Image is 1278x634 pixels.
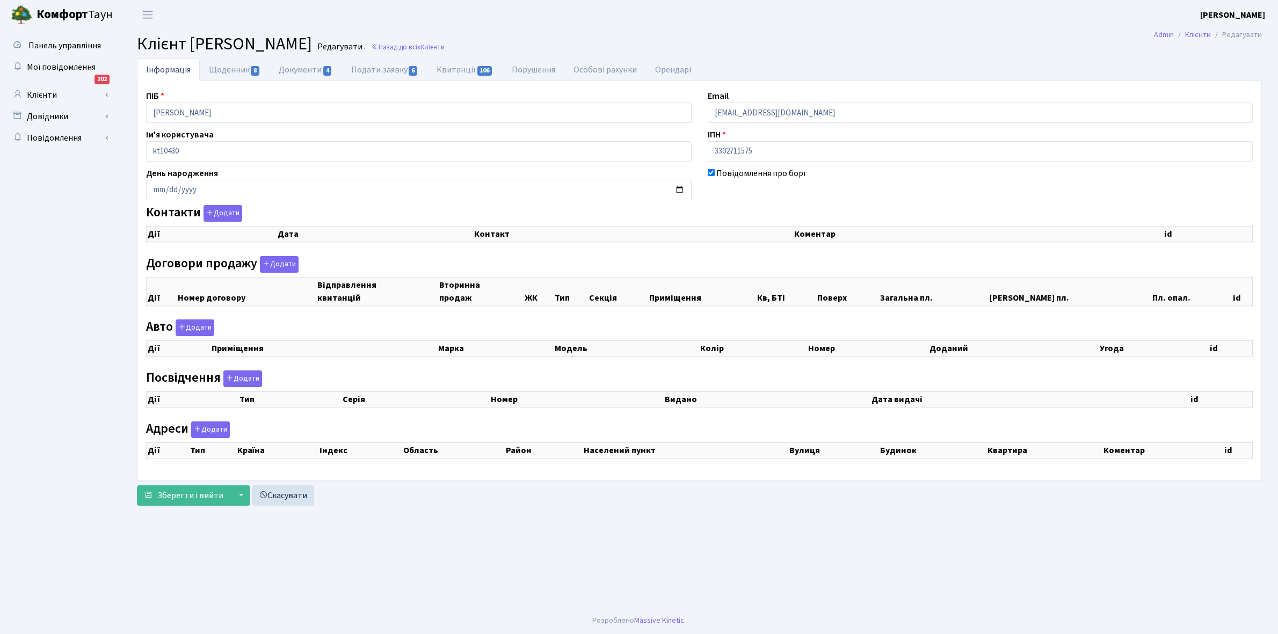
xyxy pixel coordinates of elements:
th: Кв, БТІ [756,277,816,305]
th: Номер [807,341,928,356]
label: Email [708,90,729,103]
label: Авто [146,319,214,336]
th: id [1189,391,1252,407]
span: Клієнти [420,42,445,52]
th: Загальна пл. [879,277,988,305]
label: День народження [146,167,218,180]
th: id [1209,341,1253,356]
a: Додати [221,368,262,387]
a: Скасувати [252,485,314,506]
button: Посвідчення [223,370,262,387]
a: Панель управління [5,35,113,56]
span: Зберегти і вийти [157,490,223,501]
th: Дії [147,277,177,305]
a: Інформація [137,59,200,81]
button: Зберегти і вийти [137,485,230,506]
button: Переключити навігацію [134,6,161,24]
li: Редагувати [1211,29,1262,41]
th: Вулиця [788,442,879,458]
th: Коментар [793,227,1164,242]
span: 4 [323,66,332,76]
small: Редагувати . [315,42,366,52]
a: Massive Kinetic [634,615,684,626]
th: Дії [147,227,277,242]
label: Адреси [146,421,230,438]
span: Клієнт [PERSON_NAME] [137,32,312,56]
button: Авто [176,319,214,336]
b: Комфорт [37,6,88,23]
th: Дата видачі [870,391,1190,407]
th: Дії [147,442,189,458]
th: Секція [588,277,648,305]
th: Номер договору [177,277,316,305]
a: Подати заявку [342,59,427,81]
a: [PERSON_NAME] [1200,9,1265,21]
span: 106 [477,66,492,76]
a: Додати [188,419,230,438]
th: id [1163,227,1252,242]
button: Договори продажу [260,256,299,273]
th: id [1223,442,1252,458]
th: Відправлення квитанцій [316,277,438,305]
span: Мої повідомлення [27,61,96,73]
span: Панель управління [28,40,101,52]
th: Колір [699,341,807,356]
th: Поверх [816,277,880,305]
th: Населений пункт [583,442,788,458]
th: ЖК [524,277,554,305]
label: Посвідчення [146,370,262,387]
th: Район [505,442,582,458]
th: id [1232,277,1253,305]
a: Довідники [5,106,113,127]
a: Додати [201,203,242,222]
label: ПІБ [146,90,164,103]
th: Дії [147,391,238,407]
th: Індекс [318,442,402,458]
span: 6 [409,66,417,76]
a: Особові рахунки [564,59,646,81]
th: Тип [238,391,342,407]
th: Тип [189,442,237,458]
a: Додати [257,254,299,273]
th: Будинок [879,442,986,458]
img: logo.png [11,4,32,26]
a: Мої повідомлення202 [5,56,113,78]
label: Повідомлення про борг [716,167,807,180]
th: Вторинна продаж [438,277,524,305]
div: 202 [95,75,110,84]
th: [PERSON_NAME] пл. [989,277,1151,305]
th: Пл. опал. [1151,277,1232,305]
nav: breadcrumb [1138,24,1278,46]
th: Дії [147,341,210,356]
label: ІПН [708,128,726,141]
div: Розроблено . [592,615,686,626]
th: Угода [1099,341,1209,356]
span: Таун [37,6,113,24]
a: Клієнти [5,84,113,106]
th: Область [402,442,505,458]
th: Серія [342,391,490,407]
button: Адреси [191,421,230,438]
button: Контакти [204,205,242,222]
th: Приміщення [210,341,437,356]
a: Орендарі [646,59,700,81]
th: Контакт [473,227,793,242]
a: Щоденник [200,59,270,81]
th: Країна [236,442,318,458]
a: Admin [1154,29,1174,40]
span: 8 [251,66,259,76]
th: Коментар [1102,442,1223,458]
a: Клієнти [1185,29,1211,40]
th: Марка [437,341,554,356]
label: Договори продажу [146,256,299,273]
th: Видано [664,391,870,407]
a: Порушення [503,59,564,81]
a: Назад до всіхКлієнти [371,42,445,52]
th: Номер [490,391,664,407]
label: Ім'я користувача [146,128,214,141]
th: Приміщення [648,277,756,305]
a: Додати [173,318,214,337]
a: Повідомлення [5,127,113,149]
a: Квитанції [427,59,502,81]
